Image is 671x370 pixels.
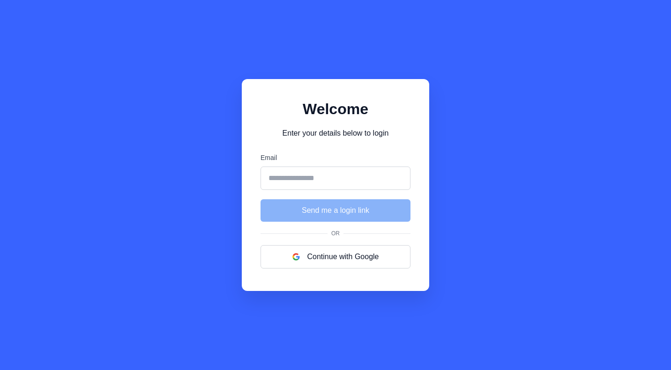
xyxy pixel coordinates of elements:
label: Email [261,153,410,163]
p: Enter your details below to login [261,128,410,139]
button: Continue with Google [261,245,410,268]
img: google logo [292,253,300,261]
button: Send me a login link [261,199,410,222]
span: Or [328,229,343,238]
h1: Welcome [261,98,410,120]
